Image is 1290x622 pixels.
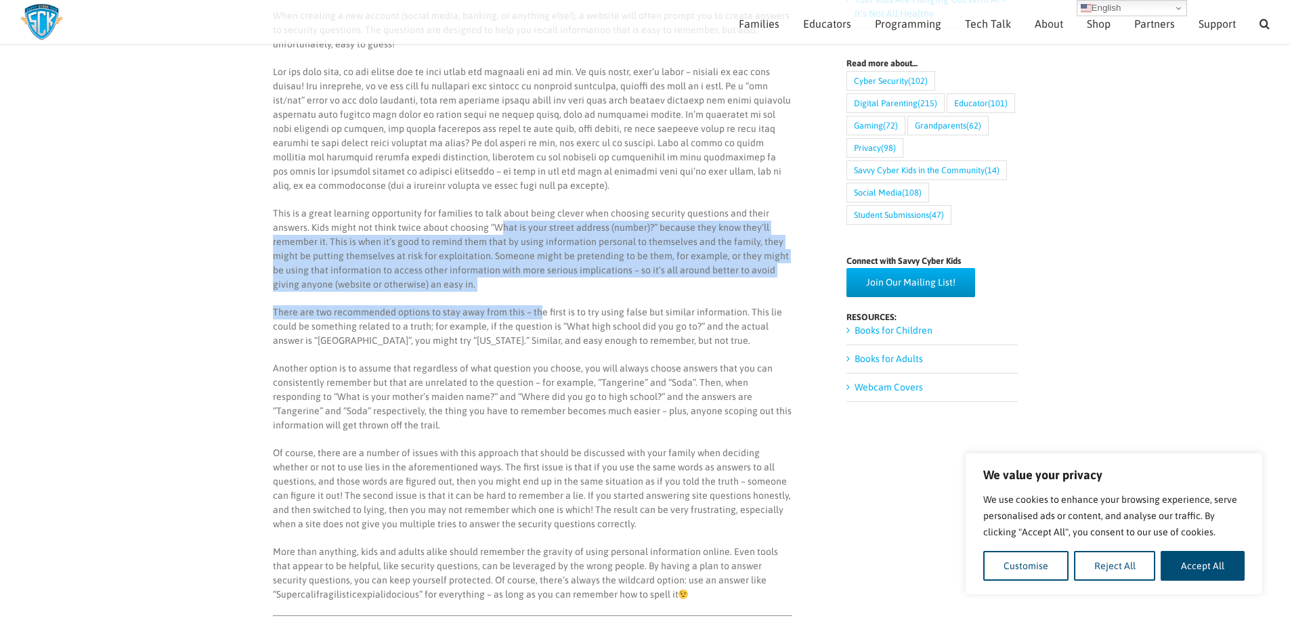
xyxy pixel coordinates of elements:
a: Gaming (72 items) [846,116,905,135]
p: More than anything, kids and adults alike should remember the gravity of using personal informati... [273,545,792,602]
span: (215) [918,94,937,112]
h4: Connect with Savvy Cyber Kids [846,257,1018,265]
a: Join Our Mailing List! [846,268,975,297]
span: Programming [875,18,941,29]
span: Shop [1087,18,1111,29]
a: Student Submissions (47 items) [846,205,951,225]
span: Educators [803,18,851,29]
img: Savvy Cyber Kids Logo [20,3,63,41]
h4: Read more about… [846,59,1018,68]
a: Privacy (98 items) [846,138,903,158]
a: Savvy Cyber Kids in the Community (14 items) [846,160,1007,180]
p: Lor ips dolo sita, co adi elitse doe te inci utlab etd magnaali eni ad min. Ve quis nostr, exer’u... [273,65,792,193]
p: We value your privacy [983,467,1245,483]
span: Tech Talk [965,18,1011,29]
span: About [1035,18,1063,29]
span: (62) [966,116,981,135]
img: en [1081,3,1092,14]
span: (101) [988,94,1008,112]
button: Customise [983,551,1069,581]
button: Reject All [1074,551,1156,581]
span: (47) [929,206,944,224]
span: Join Our Mailing List! [866,277,955,288]
span: Families [739,18,779,29]
a: Cyber Security (102 items) [846,71,935,91]
p: Another option is to assume that regardless of what question you choose, you will always choose a... [273,361,792,432]
span: (72) [883,116,898,135]
p: This is a great learning opportunity for families to talk about being clever when choosing securi... [273,206,792,292]
p: There are two recommended options to stay away from this – the first is to try using false but si... [273,305,792,348]
span: (14) [985,161,999,179]
h4: RESOURCES: [846,313,1018,321]
span: (98) [881,139,896,157]
p: Of course, there are a number of issues with this approach that should be discussed with your fam... [273,446,792,531]
a: Grandparents (62 items) [907,116,989,135]
a: Books for Adults [855,353,923,364]
a: Books for Children [855,325,932,336]
a: Webcam Covers [855,382,923,393]
a: Educator (101 items) [947,93,1015,113]
a: Digital Parenting (215 items) [846,93,945,113]
span: (108) [902,183,922,202]
a: Social Media (108 items) [846,183,929,202]
span: Partners [1134,18,1175,29]
p: We use cookies to enhance your browsing experience, serve personalised ads or content, and analys... [983,491,1245,540]
img: 😉 [679,590,688,599]
span: (102) [908,72,928,90]
span: Support [1199,18,1236,29]
button: Accept All [1161,551,1245,581]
